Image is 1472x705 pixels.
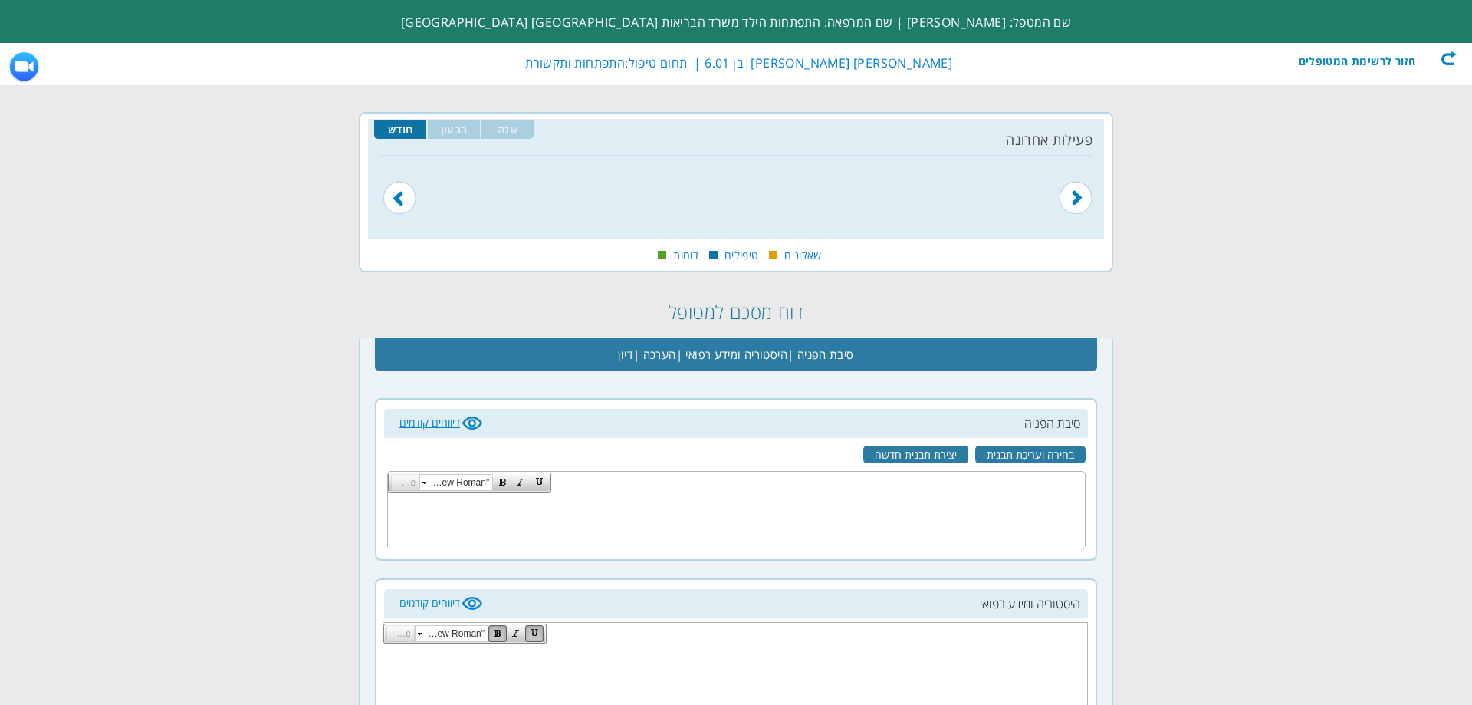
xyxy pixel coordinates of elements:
[401,14,1071,31] span: שם המטפל: [PERSON_NAME] | שם המרפאה: התפתחות הילד משרד הבריאות [GEOGRAPHIC_DATA] [GEOGRAPHIC_DATA]
[399,595,483,610] a: דיווחים קודמים
[388,493,1085,548] iframe: Rich text editor with ID ctl00_MainContent_ctl03_txt
[395,626,411,641] span: Size
[399,415,483,430] a: דיווחים קודמים
[507,624,525,643] a: Italic
[488,624,507,643] a: Bold
[493,473,511,492] a: Bold
[379,130,1092,149] div: פעילות אחרונה
[525,624,544,643] a: Underline
[399,475,416,490] span: Size
[384,589,1088,618] h2: היסטוריה ומידע רפואי
[1280,51,1457,66] div: חזור לרשימת המטופלים
[673,248,698,262] span: דוחות
[415,625,488,642] a: "Times New Roman"
[481,120,534,139] input: שנה
[428,120,480,139] input: רבעון
[369,51,952,75] div: |
[423,626,485,641] span: "Times New Roman"
[384,409,1088,438] h2: סיבת הפניה
[374,120,426,139] input: חודש
[391,474,419,491] a: Size
[705,54,744,71] label: בן 6.01
[633,339,676,370] span: הערכה |
[511,473,530,492] a: Italic
[724,248,758,262] span: טיפולים
[1059,162,1092,215] img: prev
[522,54,701,71] span: | תחום טיפול:
[525,54,625,71] label: התפתחות ותקשורת
[419,474,493,491] a: "Times New Roman"
[386,625,415,642] a: Size
[863,446,968,463] a: יצירת תבנית חדשה
[751,54,952,71] span: [PERSON_NAME] [PERSON_NAME]
[383,162,416,215] img: next
[8,51,41,84] img: ZoomMeetingIcon.png
[618,339,633,370] span: דיון
[787,339,854,370] span: סיבת הפניה |
[359,290,1113,334] h2: דוח מסכם למטופל
[530,473,548,492] a: Underline
[676,339,787,370] span: היסטוריה ומידע רפואי |
[784,248,821,262] span: שאלונים
[975,446,1086,463] a: בחירה ועריכת תבנית
[428,475,489,490] span: "Times New Roman"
